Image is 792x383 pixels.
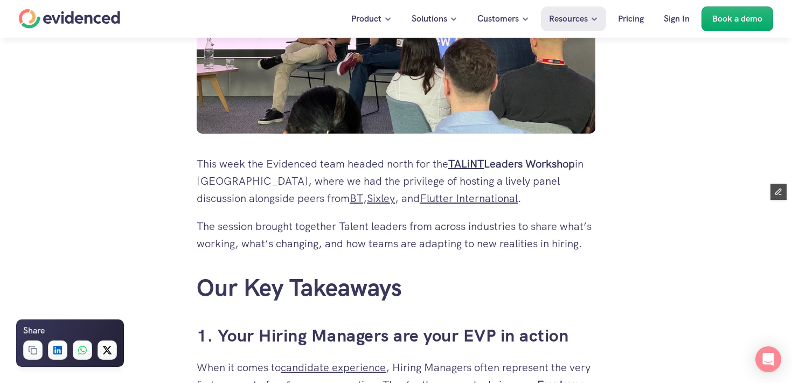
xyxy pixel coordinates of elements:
p: Sign In [664,12,690,26]
a: Sign In [656,6,698,31]
a: Our Key Takeaways [197,272,402,303]
a: Pricing [610,6,652,31]
a: Home [19,9,120,29]
a: BT [350,191,363,205]
p: Solutions [412,12,447,26]
button: Edit Framer Content [770,184,787,200]
a: Book a demo [701,6,773,31]
p: The session brought together Talent leaders from across industries to share what’s working, what’... [197,218,595,252]
p: Pricing [618,12,644,26]
a: TALiNT [448,157,484,171]
a: candidate experience [281,360,386,374]
p: Product [351,12,381,26]
p: This week the Evidenced team headed north for the in [GEOGRAPHIC_DATA], where we had the privileg... [197,155,595,207]
div: Open Intercom Messenger [755,346,781,372]
p: Customers [477,12,519,26]
p: Book a demo [712,12,762,26]
h6: Share [23,324,45,338]
a: Sixley [367,191,395,205]
strong: Leaders Workshop [484,157,575,171]
a: Flutter International [420,191,518,205]
a: 1. Your Hiring Managers are your EVP in action [197,324,568,347]
p: Resources [549,12,588,26]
